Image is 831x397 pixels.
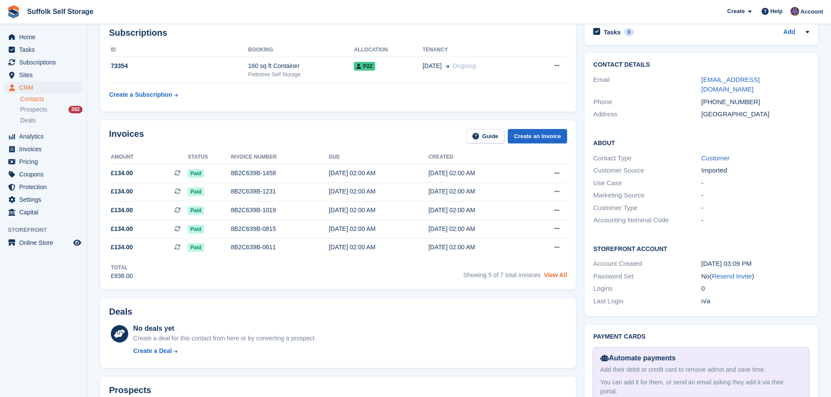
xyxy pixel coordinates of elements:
div: [DATE] 02:00 AM [329,206,428,215]
a: Guide [466,129,505,143]
a: menu [4,56,82,68]
div: 8B2C639B-1231 [231,187,329,196]
a: Add [783,27,795,37]
div: No [701,271,809,282]
th: Created [428,150,528,164]
div: 8B2C639B-0611 [231,243,329,252]
a: menu [4,156,82,168]
span: Prospects [20,105,47,114]
a: View All [544,271,567,278]
div: Account Created [593,259,701,269]
span: Create [727,7,745,16]
div: No deals yet [133,323,316,334]
div: - [701,215,809,225]
span: Invoices [19,143,72,155]
a: menu [4,206,82,218]
span: P22 [354,62,375,71]
div: Marketing Source [593,190,701,200]
a: menu [4,44,82,56]
a: Prospects 392 [20,105,82,114]
span: Analytics [19,130,72,143]
span: Paid [188,206,204,215]
div: Email [593,75,701,95]
span: Showing 5 of 7 total invoices [463,271,540,278]
div: You can add it for them, or send an email asking they add it via their portal. [600,378,802,396]
div: 160 sq ft Container [248,61,354,71]
div: Add their debit or credit card to remove admin and save time. [600,365,802,374]
span: Settings [19,193,72,206]
span: Capital [19,206,72,218]
div: [PHONE_NUMBER] [701,97,809,107]
a: menu [4,130,82,143]
th: Booking [248,43,354,57]
a: Suffolk Self Storage [24,4,97,19]
a: menu [4,81,82,94]
div: [DATE] 03:09 PM [701,259,809,269]
h2: Contact Details [593,61,809,68]
span: [DATE] [423,61,442,71]
th: Tenancy [423,43,530,57]
div: Create a deal for this contact from here or by converting a prospect. [133,334,316,343]
div: 392 [68,106,82,113]
div: Last Login [593,296,701,306]
div: £938.00 [111,271,133,281]
div: - [701,178,809,188]
div: - [701,190,809,200]
span: £134.00 [111,224,133,234]
h2: Storefront Account [593,244,809,253]
span: £134.00 [111,169,133,178]
th: ID [109,43,248,57]
div: Logins [593,284,701,294]
span: Account [800,7,823,16]
a: menu [4,181,82,193]
div: Phone [593,97,701,107]
span: Tasks [19,44,72,56]
th: Status [188,150,231,164]
span: £134.00 [111,187,133,196]
span: £134.00 [111,206,133,215]
span: Online Store [19,237,72,249]
div: [DATE] 02:00 AM [428,169,528,178]
div: [DATE] 02:00 AM [428,206,528,215]
span: Ongoing [453,62,476,69]
div: [DATE] 02:00 AM [329,243,428,252]
img: stora-icon-8386f47178a22dfd0bd8f6a31ec36ba5ce8667c1dd55bd0f319d3a0aa187defe.svg [7,5,20,18]
div: Create a Subscription [109,90,172,99]
h2: Invoices [109,129,144,143]
span: Help [770,7,783,16]
div: [DATE] 02:00 AM [329,187,428,196]
div: Accounting Nominal Code [593,215,701,225]
div: Use Case [593,178,701,188]
span: Sites [19,69,72,81]
div: Pettistree Self Storage [248,71,354,78]
div: Create a Deal [133,346,172,356]
th: Due [329,150,428,164]
div: 0 [701,284,809,294]
span: Paid [188,225,204,234]
div: 0 [624,28,634,36]
div: [DATE] 02:00 AM [428,243,528,252]
a: Create an Invoice [508,129,567,143]
div: Customer Type [593,203,701,213]
span: Deals [20,116,36,125]
span: ( ) [710,272,754,280]
span: Paid [188,243,204,252]
span: £134.00 [111,243,133,252]
a: Contacts [20,95,82,103]
th: Amount [109,150,188,164]
a: Create a Subscription [109,87,178,103]
a: menu [4,237,82,249]
a: Create a Deal [133,346,316,356]
h2: Deals [109,307,132,317]
a: Deals [20,116,82,125]
span: Protection [19,181,72,193]
div: 8B2C639B-1019 [231,206,329,215]
h2: About [593,138,809,147]
span: Pricing [19,156,72,168]
img: Emma [790,7,799,16]
div: 8B2C639B-1458 [231,169,329,178]
div: 73354 [109,61,248,71]
div: Automate payments [600,353,802,363]
span: Paid [188,169,204,178]
div: Password Set [593,271,701,282]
